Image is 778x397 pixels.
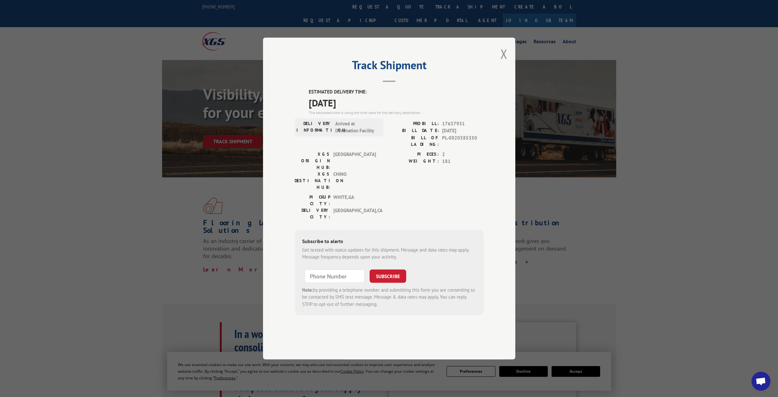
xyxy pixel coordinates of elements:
[295,194,330,207] label: PICKUP CITY:
[296,120,332,134] label: DELIVERY INFORMATION:
[309,88,484,96] label: ESTIMATED DELIVERY TIME:
[302,287,476,308] div: by providing a telephone number and submitting this form you are consenting to be contacted by SM...
[302,287,313,293] strong: Note:
[302,246,476,261] div: Get texted with status updates for this shipment. Message and data rates may apply. Message frequ...
[442,158,484,165] span: 181
[500,45,507,62] button: Close modal
[333,194,376,207] span: WHITE , GA
[295,207,330,220] label: DELIVERY CITY:
[442,120,484,127] span: 17637931
[370,270,406,283] button: SUBSCRIBE
[335,120,378,134] span: Arrived at Destination Facility
[389,158,439,165] label: WEIGHT:
[389,151,439,158] label: PIECES:
[295,151,330,171] label: XGS ORIGIN HUB:
[442,151,484,158] span: 2
[389,120,439,127] label: PROBILL:
[295,171,330,191] label: XGS DESTINATION HUB:
[389,127,439,134] label: BILL DATE:
[752,372,770,391] div: Open chat
[333,171,376,191] span: CHINO
[333,207,376,220] span: [GEOGRAPHIC_DATA] , CA
[333,151,376,171] span: [GEOGRAPHIC_DATA]
[305,270,365,283] input: Phone Number
[302,237,476,246] div: Subscribe to alerts
[442,127,484,134] span: [DATE]
[295,61,484,73] h2: Track Shipment
[442,134,484,148] span: PL-0020385350
[309,110,484,116] div: The estimated time is using the time zone for the delivery destination.
[309,96,484,110] span: [DATE]
[389,134,439,148] label: BILL OF LADING:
